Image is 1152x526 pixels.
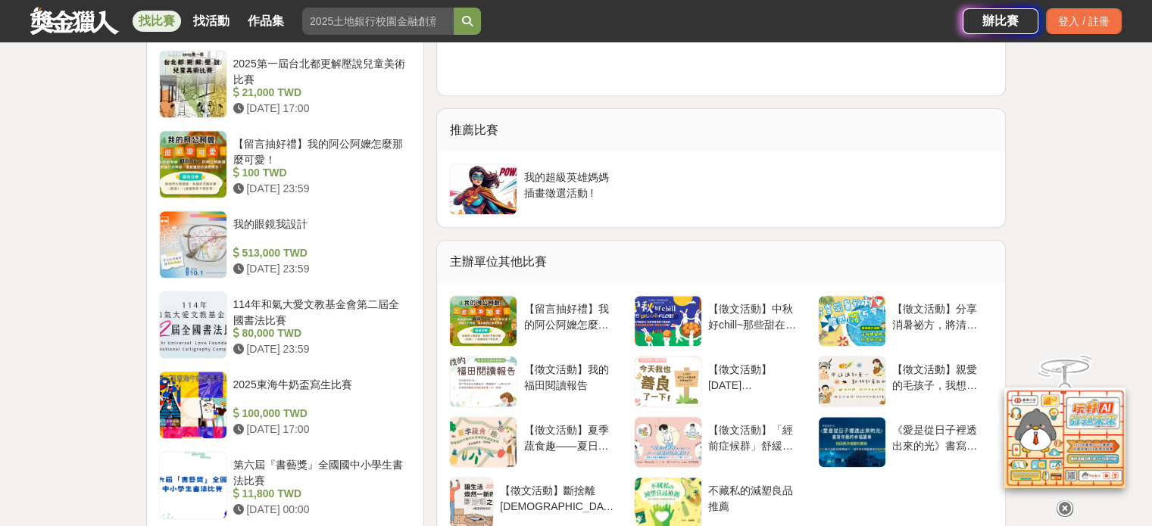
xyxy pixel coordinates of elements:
div: 【徵文活動】中秋好chill~那些甜在你心底的記憶！ [708,301,803,330]
div: 【徵文活動】斷捨離[DEMOGRAPHIC_DATA]我的那些事 [500,483,619,512]
div: 513,000 TWD [233,245,406,261]
div: 【留言抽好禮】我的阿公阿嬤怎麼那麼可愛！ [233,136,406,165]
a: 找活動 [187,11,236,32]
a: 114年和氣大愛文教基金會第二屆全國書法比賽 80,000 TWD [DATE] 23:59 [159,291,412,359]
input: 2025土地銀行校園金融創意挑戰賽：從你出發 開啟智慧金融新頁 [302,8,454,35]
a: 【徵文活動】中秋好chill~那些甜在你心底的記憶！ [634,295,809,347]
a: 我的超級英雄媽媽 插畫徵選活動 ! [449,163,624,215]
div: 主辦單位其他比賽 [437,241,1005,283]
div: 100,000 TWD [233,406,406,422]
div: 80,000 TWD [233,325,406,341]
div: 【徵文活動】[DATE][PERSON_NAME]也「善良」了一下！ [708,362,803,391]
div: 100 TWD [233,165,406,181]
a: 【徵文活動】分享消暑祕方，將清涼好禮帶回家 [818,295,993,347]
a: 【留言抽好禮】我的阿公阿嬤怎麼那麼可愛！ 100 TWD [DATE] 23:59 [159,130,412,198]
div: 《愛是從日子裡透出來的光》書寫你我的幸福篇章 [892,422,987,451]
div: 2025第一屆台北都更解壓說兒童美術比賽 [233,56,406,85]
div: 第六屆『書藝獎』全國國中小學生書法比賽 [233,457,406,486]
div: 【徵文活動】我的福田閱讀報告 [523,362,618,391]
div: 【徵文活動】夏季蔬食趣——夏日嗑蔬食，更對味~ [523,422,618,451]
div: 【徵文活動】分享消暑祕方，將清涼好禮帶回家 [892,301,987,330]
a: 我的眼鏡我設計 513,000 TWD [DATE] 23:59 [159,210,412,279]
div: 我的超級英雄媽媽 插畫徵選活動 ! [523,170,618,198]
a: 《愛是從日子裡透出來的光》書寫你我的幸福篇章 [818,416,993,468]
div: 我的眼鏡我設計 [233,216,406,245]
div: 11,800 TWD [233,486,406,502]
div: 【徵文活動】親愛的毛孩子，我想對你說…… [892,362,987,391]
a: 【徵文活動】夏季蔬食趣——夏日嗑蔬食，更對味~ [449,416,624,468]
a: 【留言抽好禮】我的阿公阿嬤怎麼那麼可愛！ [449,295,624,347]
div: 114年和氣大愛文教基金會第二屆全國書法比賽 [233,297,406,325]
a: 2025第一屆台北都更解壓說兒童美術比賽 21,000 TWD [DATE] 17:00 [159,50,412,118]
div: 登入 / 註冊 [1046,8,1122,34]
a: 作品集 [242,11,290,32]
div: 2025東海牛奶盃寫生比賽 [233,377,406,406]
div: 21,000 TWD [233,85,406,101]
a: 【徵文活動】親愛的毛孩子，我想對你說…… [818,356,993,407]
a: 2025東海牛奶盃寫生比賽 100,000 TWD [DATE] 17:00 [159,371,412,439]
a: 第六屆『書藝獎』全國國中小學生書法比賽 11,800 TWD [DATE] 00:00 [159,451,412,519]
div: [DATE] 23:59 [233,341,406,357]
a: 【徵文活動】我的福田閱讀報告 [449,356,624,407]
div: [DATE] 00:00 [233,502,406,518]
div: 【徵文活動】「經前症候群」舒緩妙招大集結！ [708,422,803,451]
a: 找比賽 [133,11,181,32]
a: 【徵文活動】[DATE][PERSON_NAME]也「善良」了一下！ [634,356,809,407]
a: 【徵文活動】「經前症候群」舒緩妙招大集結！ [634,416,809,468]
img: d2146d9a-e6f6-4337-9592-8cefde37ba6b.png [1004,387,1125,488]
div: [DATE] 23:59 [233,261,406,277]
div: 【留言抽好禮】我的阿公阿嬤怎麼那麼可愛！ [523,301,618,330]
div: [DATE] 17:00 [233,101,406,117]
div: [DATE] 23:59 [233,181,406,197]
div: 推薦比賽 [437,109,1005,151]
a: 辦比賽 [963,8,1038,34]
div: 不藏私的減塑良品推薦 [708,483,803,512]
div: [DATE] 17:00 [233,422,406,437]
